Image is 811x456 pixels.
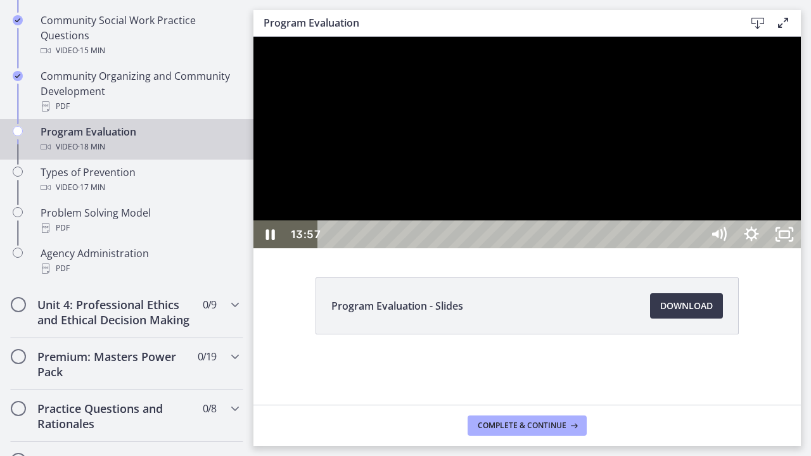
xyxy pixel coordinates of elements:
[203,297,216,312] span: 0 / 9
[514,184,547,212] button: Unfullscreen
[41,43,238,58] div: Video
[41,205,238,236] div: Problem Solving Model
[41,68,238,114] div: Community Organizing and Community Development
[37,401,192,431] h2: Practice Questions and Rationales
[478,421,566,431] span: Complete & continue
[331,298,463,313] span: Program Evaluation - Slides
[13,15,23,25] i: Completed
[660,298,713,313] span: Download
[37,349,192,379] h2: Premium: Masters Power Pack
[78,43,105,58] span: · 15 min
[41,99,238,114] div: PDF
[37,297,192,327] h2: Unit 4: Professional Ethics and Ethical Decision Making
[253,37,801,248] iframe: Video Lesson
[264,15,725,30] h3: Program Evaluation
[41,220,238,236] div: PDF
[41,139,238,155] div: Video
[650,293,723,319] a: Download
[78,180,105,195] span: · 17 min
[198,349,216,364] span: 0 / 19
[449,184,482,212] button: Mute
[203,401,216,416] span: 0 / 8
[41,13,238,58] div: Community Social Work Practice Questions
[41,165,238,195] div: Types of Prevention
[468,415,587,436] button: Complete & continue
[41,261,238,276] div: PDF
[41,246,238,276] div: Agency Administration
[41,180,238,195] div: Video
[13,71,23,81] i: Completed
[78,139,105,155] span: · 18 min
[482,184,514,212] button: Show settings menu
[41,124,238,155] div: Program Evaluation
